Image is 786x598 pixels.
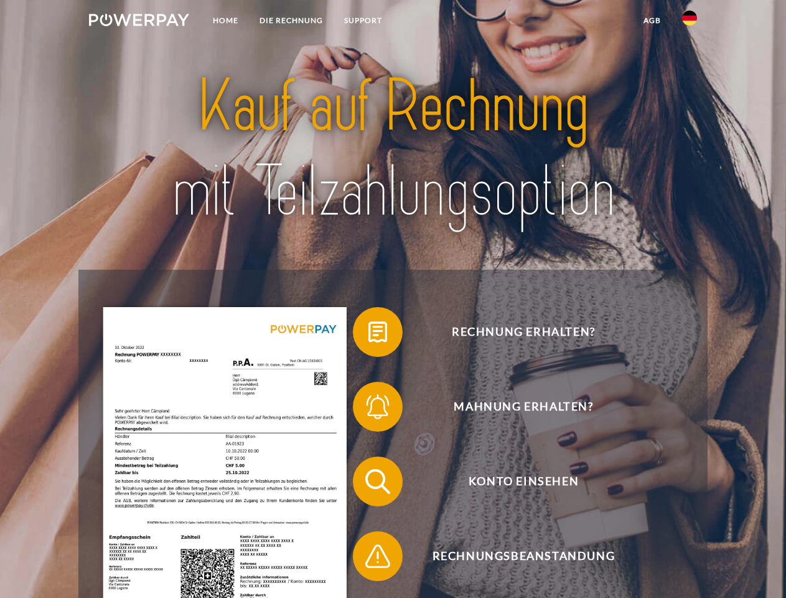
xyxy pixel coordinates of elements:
a: SUPPORT [334,9,393,32]
img: qb_bill.svg [362,316,393,348]
img: de [682,11,697,26]
span: Konto einsehen [371,457,676,506]
button: Mahnung erhalten? [353,382,676,432]
span: Rechnungsbeanstandung [371,531,676,581]
img: qb_bell.svg [362,391,393,422]
button: Konto einsehen [353,457,676,506]
img: qb_warning.svg [362,541,393,572]
button: Rechnungsbeanstandung [353,531,676,581]
img: logo-powerpay-white.svg [89,14,189,26]
img: qb_search.svg [362,466,393,497]
button: Rechnung erhalten? [353,307,676,357]
img: title-powerpay_de.svg [119,60,667,239]
a: agb [633,9,671,32]
span: Mahnung erhalten? [371,382,676,432]
a: DIE RECHNUNG [249,9,334,32]
span: Rechnung erhalten? [371,307,676,357]
a: Home [202,9,249,32]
